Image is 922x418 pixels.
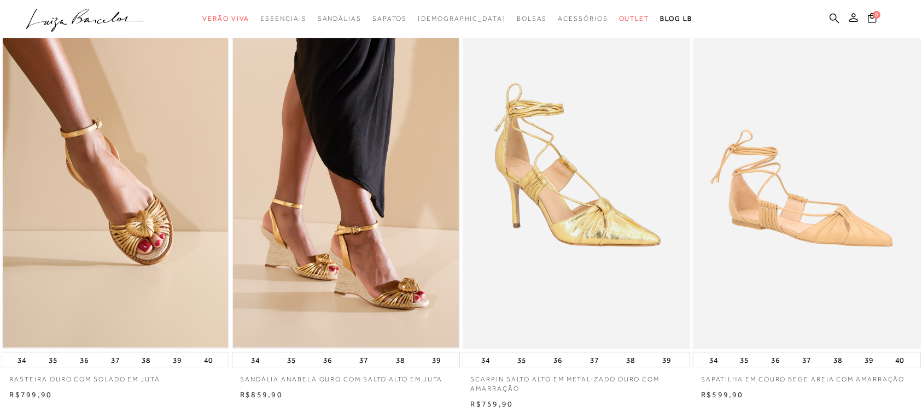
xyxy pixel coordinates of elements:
[471,399,513,408] span: R$759,90
[201,352,216,368] button: 40
[694,10,920,348] img: SAPATILHA EM COURO BEGE AREIA COM AMARRAÇÃO
[14,352,30,368] button: 34
[284,352,299,368] button: 35
[768,352,783,368] button: 36
[873,11,880,19] span: 0
[356,352,371,368] button: 37
[737,352,752,368] button: 35
[587,352,602,368] button: 37
[248,352,263,368] button: 34
[464,10,690,348] img: SCARPIN SALTO ALTO EM METALIZADO OURO COM AMARRAÇÃO
[429,352,444,368] button: 39
[170,352,185,368] button: 39
[139,352,154,368] button: 38
[463,368,691,393] a: SCARPIN SALTO ALTO EM METALIZADO OURO COM AMARRAÇÃO
[240,390,283,399] span: R$859,90
[418,15,506,22] span: [DEMOGRAPHIC_DATA]
[659,352,674,368] button: 39
[202,15,249,22] span: Verão Viva
[318,15,361,22] span: Sandálias
[10,390,52,399] span: R$799,90
[558,15,608,22] span: Acessórios
[514,352,529,368] button: 35
[233,10,459,348] a: SANDÁLIA ANABELA OURO COM SALTO ALTO EM JUTA SANDÁLIA ANABELA OURO COM SALTO ALTO EM JUTA
[517,15,547,22] span: Bolsas
[372,15,407,22] span: Sapatos
[372,9,407,29] a: categoryNavScreenReaderText
[202,9,249,29] a: categoryNavScreenReaderText
[77,352,92,368] button: 36
[464,10,690,348] a: SCARPIN SALTO ALTO EM METALIZADO OURO COM AMARRAÇÃO SCARPIN SALTO ALTO EM METALIZADO OURO COM AMA...
[393,352,408,368] button: 38
[660,9,692,29] a: BLOG LB
[706,352,721,368] button: 34
[693,368,921,384] a: SAPATILHA EM COURO BEGE AREIA COM AMARRAÇÃO
[3,10,229,348] img: RASTEIRA OURO COM SOLADO EM JUTÁ
[418,9,506,29] a: noSubCategoriesText
[233,10,459,348] img: SANDÁLIA ANABELA OURO COM SALTO ALTO EM JUTA
[318,9,361,29] a: categoryNavScreenReaderText
[551,352,566,368] button: 36
[619,15,650,22] span: Outlet
[701,390,744,399] span: R$599,90
[865,12,880,27] button: 0
[861,352,877,368] button: 39
[558,9,608,29] a: categoryNavScreenReaderText
[260,9,306,29] a: categoryNavScreenReaderText
[320,352,335,368] button: 36
[517,9,547,29] a: categoryNavScreenReaderText
[260,15,306,22] span: Essenciais
[799,352,814,368] button: 37
[3,10,229,348] a: RASTEIRA OURO COM SOLADO EM JUTÁ RASTEIRA OURO COM SOLADO EM JUTÁ
[830,352,845,368] button: 38
[478,352,493,368] button: 34
[694,10,920,348] a: SAPATILHA EM COURO BEGE AREIA COM AMARRAÇÃO SAPATILHA EM COURO BEGE AREIA COM AMARRAÇÃO
[45,352,61,368] button: 35
[619,9,650,29] a: categoryNavScreenReaderText
[232,368,460,384] a: SANDÁLIA ANABELA OURO COM SALTO ALTO EM JUTA
[108,352,123,368] button: 37
[623,352,638,368] button: 38
[892,352,908,368] button: 40
[660,15,692,22] span: BLOG LB
[2,368,230,384] a: RASTEIRA OURO COM SOLADO EM JUTÁ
